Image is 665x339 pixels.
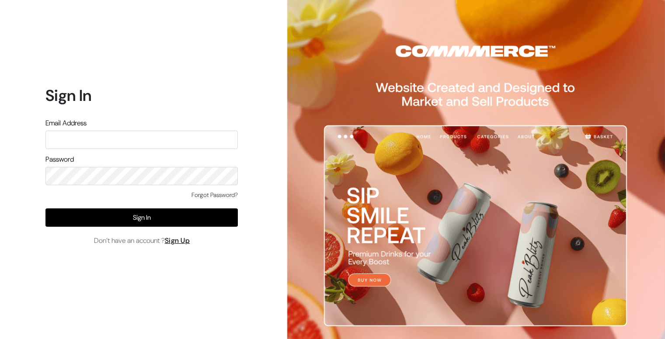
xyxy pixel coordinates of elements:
h1: Sign In [45,86,238,105]
span: Don’t have an account ? [94,235,190,246]
label: Password [45,154,74,165]
a: Forgot Password? [191,190,238,200]
label: Email Address [45,118,87,128]
a: Sign Up [165,236,190,245]
button: Sign In [45,208,238,227]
